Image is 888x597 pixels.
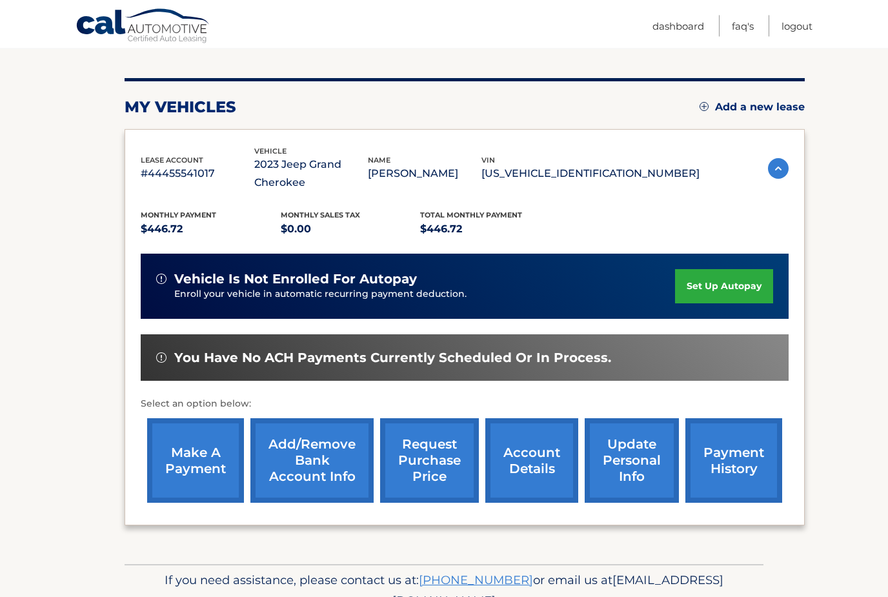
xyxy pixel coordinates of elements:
a: make a payment [147,419,244,503]
p: [US_VEHICLE_IDENTIFICATION_NUMBER] [481,165,700,183]
p: Enroll your vehicle in automatic recurring payment deduction. [174,288,675,302]
p: [PERSON_NAME] [368,165,481,183]
img: alert-white.svg [156,274,166,285]
a: payment history [685,419,782,503]
span: You have no ACH payments currently scheduled or in process. [174,350,611,367]
p: Select an option below: [141,397,789,412]
a: Cal Automotive [76,8,211,46]
p: $446.72 [141,221,281,239]
h2: my vehicles [125,98,236,117]
span: Monthly sales Tax [281,211,360,220]
a: Logout [782,15,812,37]
p: #44455541017 [141,165,254,183]
a: set up autopay [675,270,773,304]
a: FAQ's [732,15,754,37]
span: vehicle is not enrolled for autopay [174,272,417,288]
span: vin [481,156,495,165]
span: Total Monthly Payment [420,211,522,220]
p: 2023 Jeep Grand Cherokee [254,156,368,192]
span: vehicle [254,147,287,156]
p: $446.72 [420,221,560,239]
a: request purchase price [380,419,479,503]
span: name [368,156,390,165]
span: lease account [141,156,203,165]
a: Add a new lease [700,101,805,114]
a: Dashboard [652,15,704,37]
a: account details [485,419,578,503]
a: [PHONE_NUMBER] [419,573,533,588]
a: Add/Remove bank account info [250,419,374,503]
span: Monthly Payment [141,211,216,220]
img: add.svg [700,103,709,112]
img: accordion-active.svg [768,159,789,179]
p: $0.00 [281,221,421,239]
a: update personal info [585,419,679,503]
img: alert-white.svg [156,353,166,363]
